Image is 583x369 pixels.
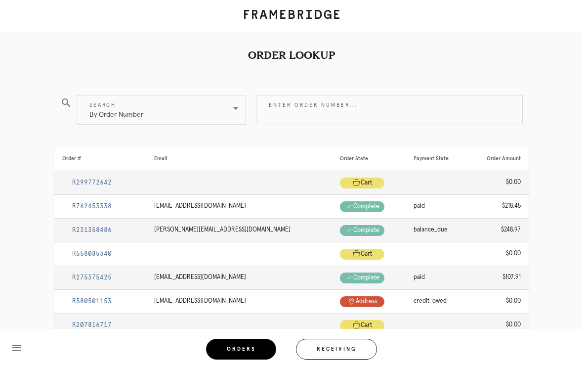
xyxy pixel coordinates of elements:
[296,339,377,360] button: Receiving
[353,274,379,282] div: complete
[340,156,368,161] span: Order State
[62,156,81,161] span: Order #
[196,339,286,354] a: Orders
[226,347,256,352] span: Orders
[244,9,340,19] img: framebridge-logo-text-d1db7b7b2b74c85e67bf30a22fc4e78f.svg
[286,339,387,354] a: Receiving
[62,227,122,233] a: R231358486
[353,226,379,235] div: complete
[146,147,332,171] th: Email
[467,266,528,290] td: $107.91
[332,147,406,171] th: Order State
[467,242,528,266] td: $0.00
[62,180,122,186] a: R299772642
[11,342,23,354] i: menu
[62,275,122,281] a: R275375425
[467,171,528,195] td: $0.00
[54,147,146,171] th: Order #
[62,298,122,305] a: R580501153
[467,195,528,219] td: $218.45
[406,147,468,171] th: Payment State
[467,290,528,314] td: $0.00
[406,290,468,314] td: credit_owed
[62,203,122,210] a: R762453338
[406,266,468,290] td: paid
[361,179,372,187] div: cart
[146,195,332,219] td: [EMAIL_ADDRESS][DOMAIN_NAME]
[146,219,332,242] td: [PERSON_NAME][EMAIL_ADDRESS][DOMAIN_NAME]
[62,251,122,257] a: R558085340
[406,195,468,219] td: paid
[316,347,357,352] span: Receiving
[356,297,377,306] div: address
[353,202,379,211] div: complete
[361,321,372,330] div: cart
[146,290,332,314] td: [EMAIL_ADDRESS][DOMAIN_NAME]
[146,266,332,290] td: [EMAIL_ADDRESS][DOMAIN_NAME]
[467,314,528,337] td: $0.00
[206,339,276,360] button: Orders
[77,95,156,124] div: By Order Number
[77,95,246,125] div: SearchBy Order Number
[487,156,521,161] span: Order Amount
[467,147,528,171] th: Order Amount
[361,250,372,259] div: cart
[154,156,167,161] span: Email
[248,45,335,65] h2: Order Lookup
[467,219,528,242] td: $248.97
[406,219,468,242] td: balance_due
[62,322,122,328] a: R207816717
[414,156,449,161] span: Payment State
[60,97,72,109] i: search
